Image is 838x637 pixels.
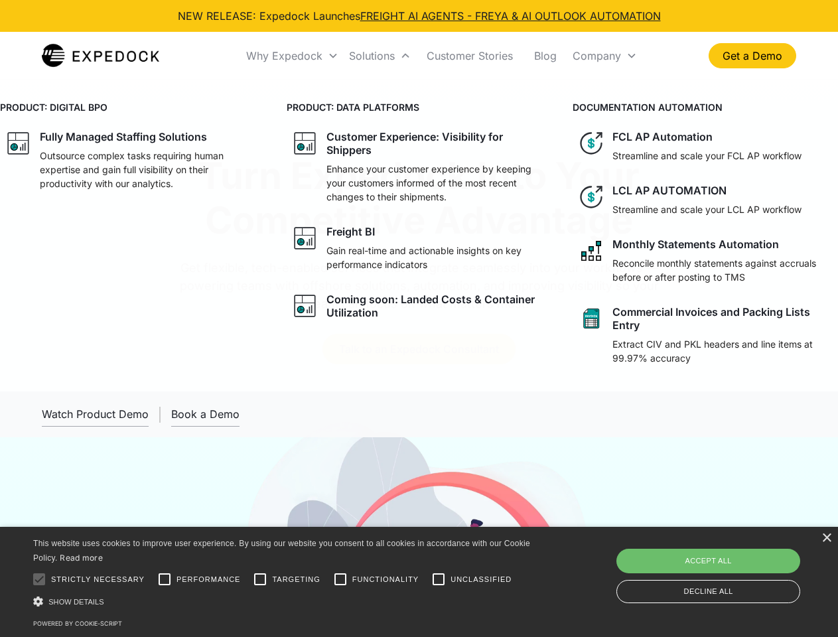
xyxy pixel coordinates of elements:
[287,100,552,114] h4: PRODUCT: DATA PLATFORMS
[612,337,833,365] p: Extract CIV and PKL headers and line items at 99.97% accuracy
[709,43,796,68] a: Get a Demo
[241,33,344,78] div: Why Expedock
[60,553,103,563] a: Read more
[349,49,395,62] div: Solutions
[451,574,512,585] span: Unclassified
[287,220,552,277] a: graph iconFreight BIGain real-time and actionable insights on key performance indicators
[42,42,159,69] img: Expedock Logo
[287,287,552,324] a: graph iconComing soon: Landed Costs & Container Utilization
[326,244,547,271] p: Gain real-time and actionable insights on key performance indicators
[42,407,149,421] div: Watch Product Demo
[42,402,149,427] a: open lightbox
[40,130,207,143] div: Fully Managed Staffing Solutions
[171,407,240,421] div: Book a Demo
[51,574,145,585] span: Strictly necessary
[573,232,838,289] a: network like iconMonthly Statements AutomationReconcile monthly statements against accruals befor...
[33,620,122,627] a: Powered by cookie-script
[567,33,642,78] div: Company
[326,225,375,238] div: Freight BI
[178,8,661,24] div: NEW RELEASE: Expedock Launches
[573,125,838,168] a: dollar iconFCL AP AutomationStreamline and scale your FCL AP workflow
[578,184,604,210] img: dollar icon
[573,49,621,62] div: Company
[344,33,416,78] div: Solutions
[48,598,104,606] span: Show details
[352,574,419,585] span: Functionality
[292,225,318,251] img: graph icon
[416,33,524,78] a: Customer Stories
[612,238,779,251] div: Monthly Statements Automation
[33,595,535,608] div: Show details
[573,178,838,222] a: dollar iconLCL AP AUTOMATIONStreamline and scale your LCL AP workflow
[326,293,547,319] div: Coming soon: Landed Costs & Container Utilization
[292,130,318,157] img: graph icon
[292,293,318,319] img: graph icon
[578,130,604,157] img: dollar icon
[612,305,833,332] div: Commercial Invoices and Packing Lists Entry
[612,130,713,143] div: FCL AP Automation
[176,574,241,585] span: Performance
[578,238,604,264] img: network like icon
[171,402,240,427] a: Book a Demo
[612,184,727,197] div: LCL AP AUTOMATION
[524,33,567,78] a: Blog
[246,49,322,62] div: Why Expedock
[40,149,260,190] p: Outsource complex tasks requiring human expertise and gain full visibility on their productivity ...
[612,149,802,163] p: Streamline and scale your FCL AP workflow
[326,162,547,204] p: Enhance your customer experience by keeping your customers informed of the most recent changes to...
[573,300,838,370] a: sheet iconCommercial Invoices and Packing Lists EntryExtract CIV and PKL headers and line items a...
[42,42,159,69] a: home
[5,130,32,157] img: graph icon
[578,305,604,332] img: sheet icon
[573,100,838,114] h4: DOCUMENTATION AUTOMATION
[617,494,838,637] iframe: Chat Widget
[612,256,833,284] p: Reconcile monthly statements against accruals before or after posting to TMS
[360,9,661,23] a: FREIGHT AI AGENTS - FREYA & AI OUTLOOK AUTOMATION
[326,130,547,157] div: Customer Experience: Visibility for Shippers
[33,539,530,563] span: This website uses cookies to improve user experience. By using our website you consent to all coo...
[272,574,320,585] span: Targeting
[287,125,552,209] a: graph iconCustomer Experience: Visibility for ShippersEnhance your customer experience by keeping...
[612,202,802,216] p: Streamline and scale your LCL AP workflow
